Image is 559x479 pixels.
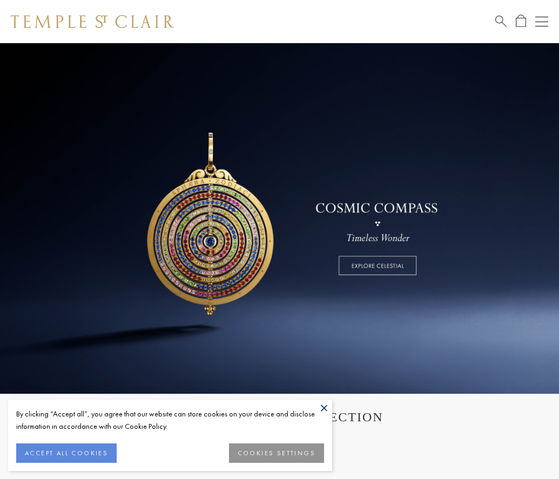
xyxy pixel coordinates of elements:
button: COOKIES SETTINGS [229,443,324,463]
a: Search [495,15,507,28]
button: Open navigation [535,15,548,28]
a: Open Shopping Bag [516,15,526,28]
button: ACCEPT ALL COOKIES [16,443,117,463]
img: Temple St. Clair [11,15,174,28]
div: By clicking “Accept all”, you agree that our website can store cookies on your device and disclos... [16,408,324,433]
